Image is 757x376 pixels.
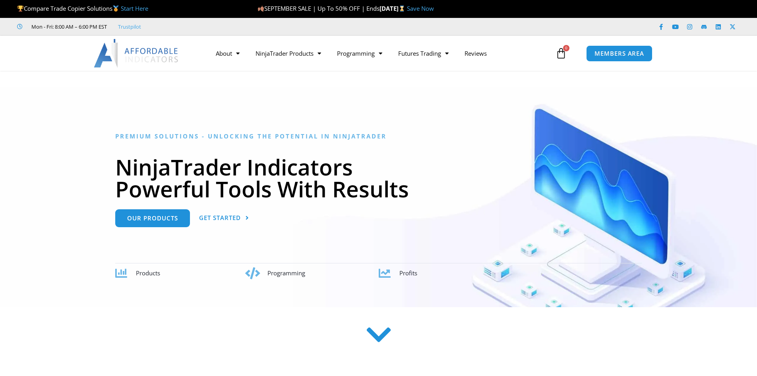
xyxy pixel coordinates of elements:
nav: Menu [208,44,554,62]
span: 0 [563,45,569,51]
img: 🏆 [17,6,23,12]
h6: Premium Solutions - Unlocking the Potential in NinjaTrader [115,132,642,140]
a: Futures Trading [390,44,457,62]
img: ⌛ [399,6,405,12]
a: NinjaTrader Products [248,44,329,62]
a: Programming [329,44,390,62]
span: Products [136,269,160,277]
span: MEMBERS AREA [594,51,644,56]
span: Mon - Fri: 8:00 AM – 6:00 PM EST [29,22,107,31]
h1: NinjaTrader Indicators Powerful Tools With Results [115,156,642,200]
strong: [DATE] [379,4,407,12]
span: Profits [399,269,417,277]
a: Reviews [457,44,495,62]
a: Our Products [115,209,190,227]
a: Start Here [121,4,148,12]
a: MEMBERS AREA [586,45,652,62]
span: Programming [267,269,305,277]
img: 🍂 [258,6,264,12]
span: Get Started [199,215,241,221]
span: SEPTEMBER SALE | Up To 50% OFF | Ends [257,4,379,12]
a: Get Started [199,209,249,227]
a: About [208,44,248,62]
img: LogoAI | Affordable Indicators – NinjaTrader [94,39,179,68]
span: Our Products [127,215,178,221]
img: 🥇 [113,6,119,12]
span: Compare Trade Copier Solutions [17,4,148,12]
a: 0 [544,42,579,65]
a: Save Now [407,4,434,12]
a: Trustpilot [118,22,141,31]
